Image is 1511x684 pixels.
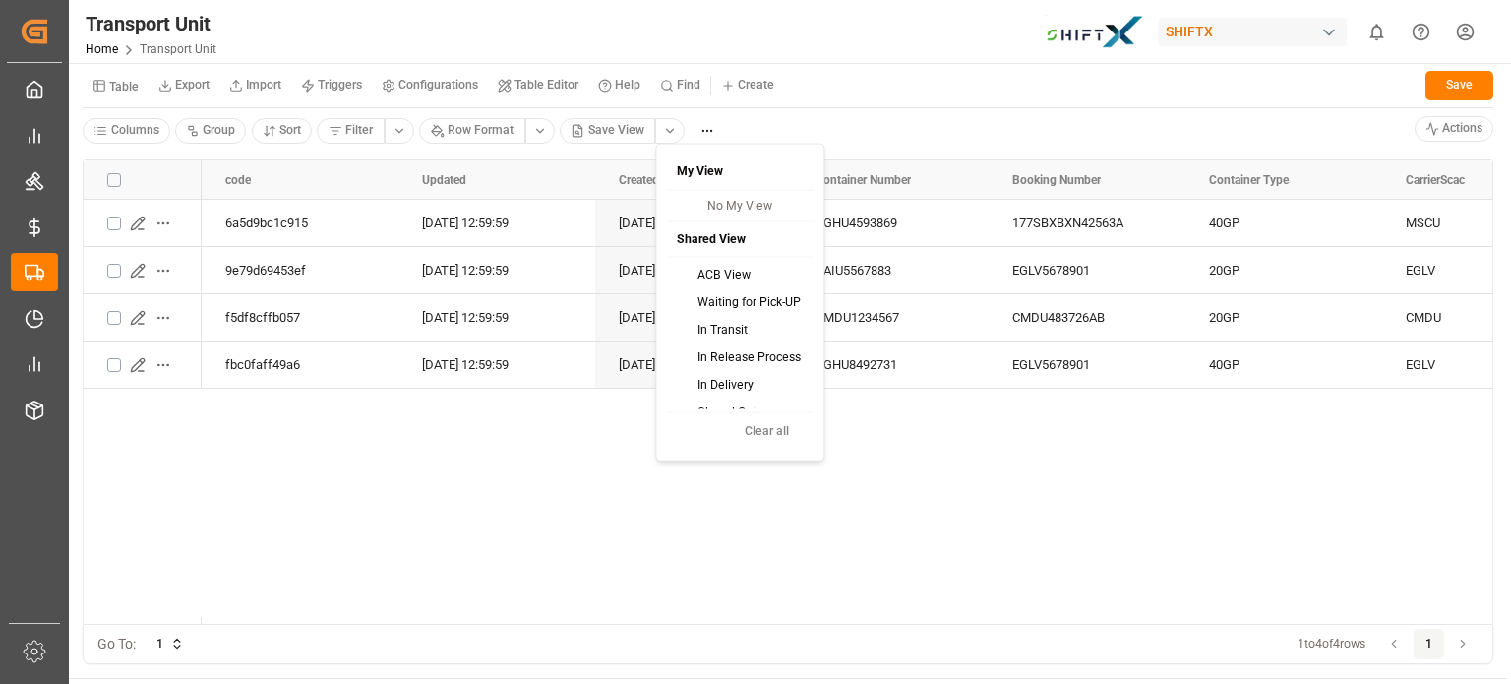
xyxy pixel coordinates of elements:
[670,399,810,426] div: Closed Orders
[670,225,810,253] div: Shared View
[670,288,810,316] div: Waiting for Pick-UP
[670,197,810,215] p: No My View
[670,371,810,399] div: In Delivery
[670,261,810,288] div: ACB View
[670,343,810,371] div: In Release Process
[670,158,810,186] div: My View
[670,316,810,343] div: In Transit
